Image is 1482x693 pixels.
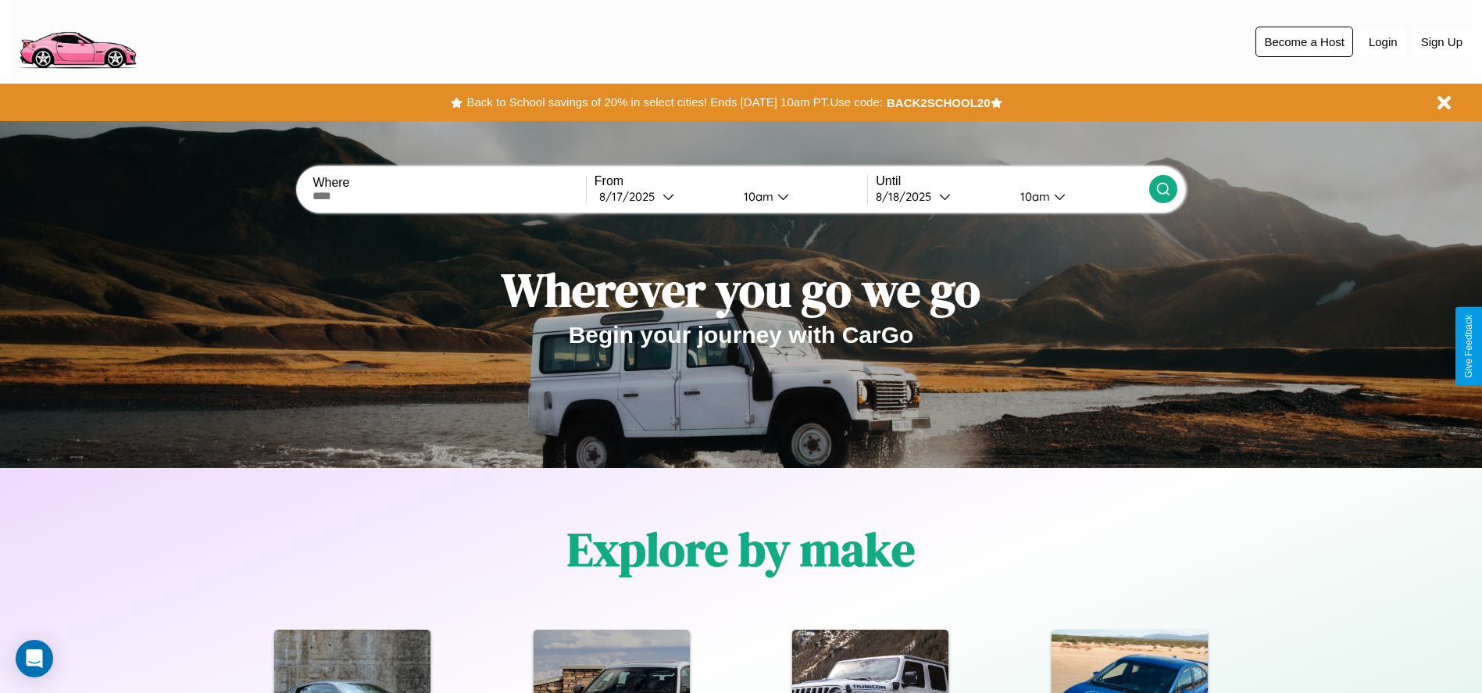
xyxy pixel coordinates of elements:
[1361,27,1405,56] button: Login
[462,91,886,113] button: Back to School savings of 20% in select cities! Ends [DATE] 10am PT.Use code:
[876,174,1148,188] label: Until
[16,640,53,677] div: Open Intercom Messenger
[599,189,662,204] div: 8 / 17 / 2025
[1413,27,1470,56] button: Sign Up
[1255,27,1353,57] button: Become a Host
[887,96,991,109] b: BACK2SCHOOL20
[736,189,777,204] div: 10am
[1463,315,1474,378] div: Give Feedback
[312,176,585,190] label: Where
[876,189,939,204] div: 8 / 18 / 2025
[595,188,731,205] button: 8/17/2025
[1008,188,1149,205] button: 10am
[12,8,143,73] img: logo
[731,188,868,205] button: 10am
[567,517,915,581] h1: Explore by make
[595,174,867,188] label: From
[1012,189,1054,204] div: 10am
